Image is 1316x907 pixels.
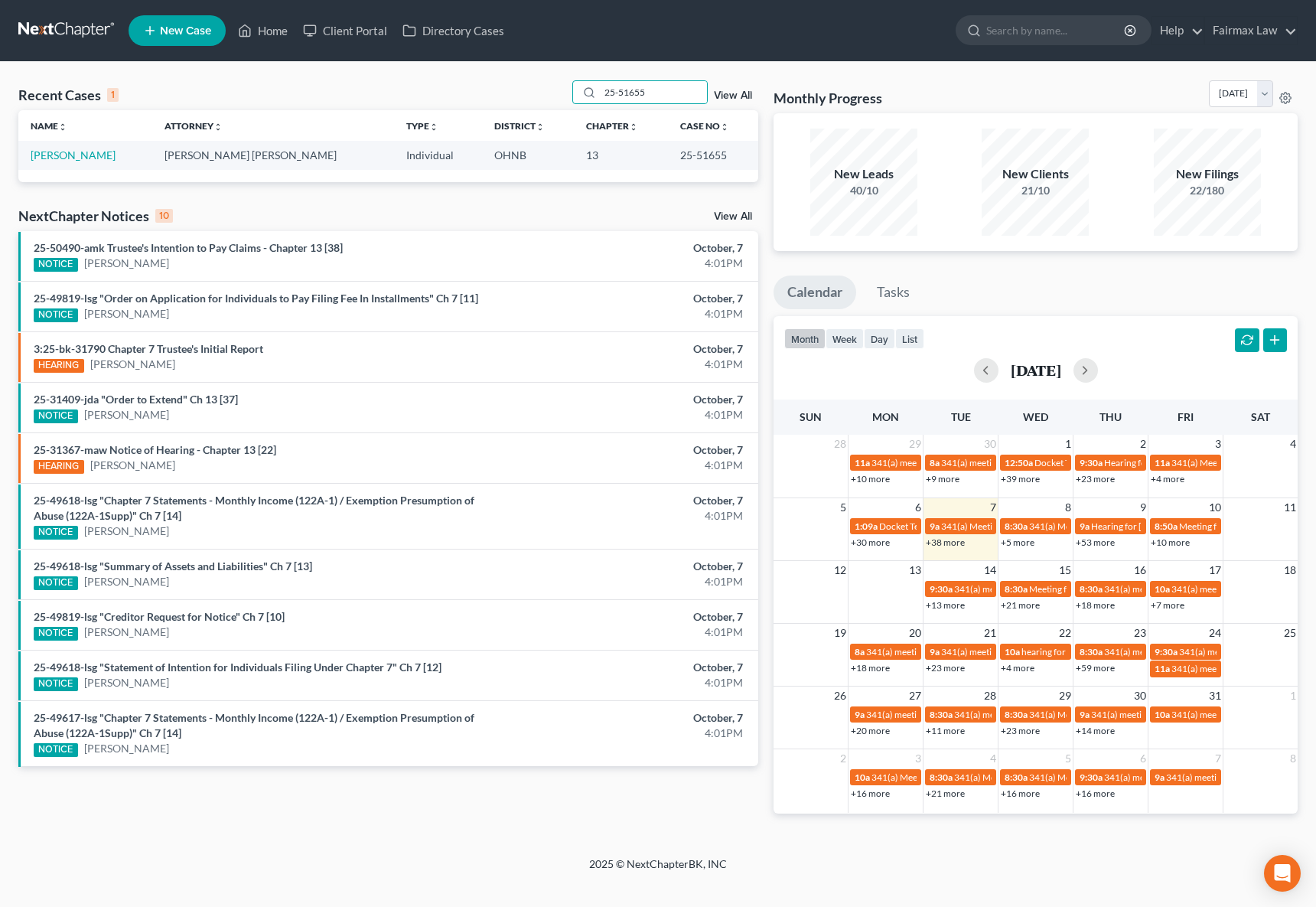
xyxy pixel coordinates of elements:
span: 11a [855,457,870,468]
span: 341(a) meeting for [PERSON_NAME] [866,709,1014,720]
span: 5 [1064,749,1073,768]
a: +30 more [851,537,890,548]
button: day [864,328,895,349]
a: +16 more [1001,788,1040,799]
span: 13 [907,561,923,579]
td: OHNB [482,141,574,169]
span: 2 [839,749,848,768]
div: NOTICE [34,743,78,757]
span: 8:30a [1080,646,1103,657]
td: [PERSON_NAME] [PERSON_NAME] [152,141,393,169]
div: New Clients [982,165,1089,183]
button: list [895,328,924,349]
span: 3 [914,749,923,768]
span: 27 [907,687,923,705]
a: [PERSON_NAME] [84,675,169,690]
div: October, 7 [516,240,743,256]
span: 341(a) meeting for [PERSON_NAME] [1104,646,1252,657]
span: 12:50a [1005,457,1033,468]
a: +5 more [1001,537,1034,548]
a: +4 more [1001,662,1034,674]
span: 9:30a [1155,646,1178,657]
a: +39 more [1001,473,1040,484]
span: New Case [160,25,211,37]
a: Case Nounfold_more [680,120,729,132]
input: Search by name... [600,81,707,103]
a: +11 more [926,725,965,736]
span: 8:30a [930,709,953,720]
i: unfold_more [536,122,545,132]
a: 25-49819-lsg "Order on Application for Individuals to Pay Filing Fee In Installments" Ch 7 [11] [34,292,478,305]
a: [PERSON_NAME] [90,357,175,372]
div: October, 7 [516,341,743,357]
a: 25-49618-lsg "Summary of Assets and Liabilities" Ch 7 [13] [34,560,312,573]
a: +10 more [1151,537,1190,548]
a: +10 more [851,473,890,484]
a: 25-49618-lsg "Statement of Intention for Individuals Filing Under Chapter 7" Ch 7 [12] [34,661,441,674]
td: 25-51655 [668,141,758,169]
span: 341(a) meeting for [PERSON_NAME] [866,646,1014,657]
div: 4:01PM [516,458,743,473]
span: 8:30a [1005,520,1028,532]
div: HEARING [34,460,84,474]
div: 22/180 [1154,183,1261,198]
span: 8:30a [1005,709,1028,720]
a: [PERSON_NAME] [84,574,169,589]
span: 6 [914,498,923,517]
a: +7 more [1151,599,1184,611]
span: 3 [1213,435,1223,453]
div: 4:01PM [516,256,743,271]
h3: Monthly Progress [774,89,882,107]
span: Sat [1251,410,1270,423]
div: 4:01PM [516,407,743,423]
span: 341(a) Meeting for Rayneshia [GEOGRAPHIC_DATA] [941,520,1153,532]
span: 10a [1155,583,1170,595]
a: Help [1152,17,1204,44]
span: 341(a) Meeting of Creditors for [PERSON_NAME] [871,772,1070,783]
a: 3:25-bk-31790 Chapter 7 Trustee's Initial Report [34,342,263,355]
a: 25-31409-jda "Order to Extend" Ch 13 [37] [34,393,238,406]
div: New Leads [810,165,917,183]
a: View All [714,211,752,222]
a: [PERSON_NAME] [31,148,116,161]
div: NOTICE [34,258,78,272]
span: 29 [907,435,923,453]
div: NOTICE [34,576,78,590]
span: 1:09a [855,520,878,532]
a: 25-49617-lsg "Chapter 7 Statements - Monthly Income (122A-1) / Exemption Presumption of Abuse (12... [34,711,474,739]
span: 17 [1207,561,1223,579]
span: 20 [907,624,923,642]
span: 15 [1057,561,1073,579]
div: 4:01PM [516,306,743,321]
a: +4 more [1151,473,1184,484]
div: 4:01PM [516,357,743,372]
span: Docket Text: for [PERSON_NAME] [879,520,1016,532]
a: +38 more [926,537,965,548]
a: [PERSON_NAME] [84,625,169,640]
span: 8a [855,646,865,657]
div: Recent Cases [18,86,119,104]
div: NOTICE [34,526,78,540]
td: Individual [394,141,482,169]
span: Sun [800,410,822,423]
span: 28 [982,687,998,705]
i: unfold_more [720,122,729,132]
a: Directory Cases [395,17,512,44]
span: 21 [982,624,998,642]
td: 13 [574,141,668,169]
span: 341(a) meeting for [PERSON_NAME] [1091,709,1239,720]
div: 4:01PM [516,574,743,589]
a: View All [714,90,752,101]
span: 341(a) meeting for [PERSON_NAME] [941,646,1089,657]
span: Meeting for [PERSON_NAME] [1029,583,1149,595]
input: Search by name... [986,16,1126,44]
a: [PERSON_NAME] [84,741,169,756]
span: 28 [832,435,848,453]
a: +14 more [1076,725,1115,736]
div: October, 7 [516,291,743,306]
div: 4:01PM [516,508,743,524]
span: Docket Text: for [PERSON_NAME] [1034,457,1171,468]
span: 24 [1207,624,1223,642]
span: 9a [1155,772,1165,783]
span: 341(a) meeting for [PERSON_NAME] [871,457,1019,468]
